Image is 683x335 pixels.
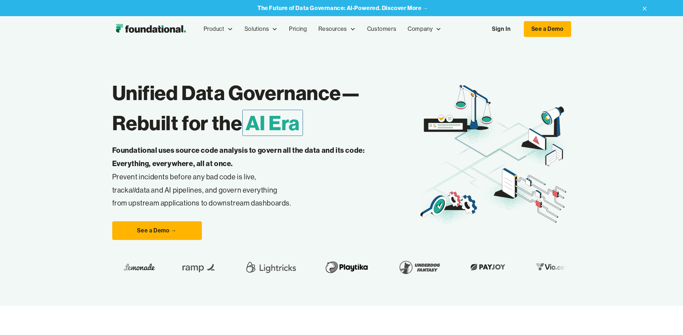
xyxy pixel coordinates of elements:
[239,17,283,41] div: Solutions
[525,261,566,273] img: Vio.com
[236,257,291,277] img: Lightricks
[112,221,202,240] a: See a Demo →
[112,22,189,36] a: home
[361,17,402,41] a: Customers
[283,17,313,41] a: Pricing
[112,146,365,168] strong: Foundational uses source code analysis to govern all the data and its code: Everything, everywher...
[524,21,571,37] a: See a Demo
[314,257,365,277] img: Playtika
[257,4,428,11] strong: The Future of Data Governance: AI-Powered. Discover More →
[112,144,388,210] p: Prevent incidents before any bad code is live, track data and AI pipelines, and govern everything...
[170,257,213,277] img: Ramp
[257,5,428,11] a: The Future of Data Governance: AI-Powered. Discover More →
[460,261,502,273] img: Payjoy
[554,252,683,335] iframe: Chat Widget
[388,257,437,277] img: Underdog Fantasy
[116,261,147,273] img: Lemonade
[129,185,136,194] em: all
[112,22,189,36] img: Foundational Logo
[245,24,269,34] div: Solutions
[242,110,303,136] span: AI Era
[313,17,361,41] div: Resources
[485,22,518,37] a: Sign In
[112,78,418,138] h1: Unified Data Governance— Rebuilt for the
[554,252,683,335] div: Widget de chat
[318,24,347,34] div: Resources
[198,17,239,41] div: Product
[408,24,433,34] div: Company
[204,24,224,34] div: Product
[402,17,447,41] div: Company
